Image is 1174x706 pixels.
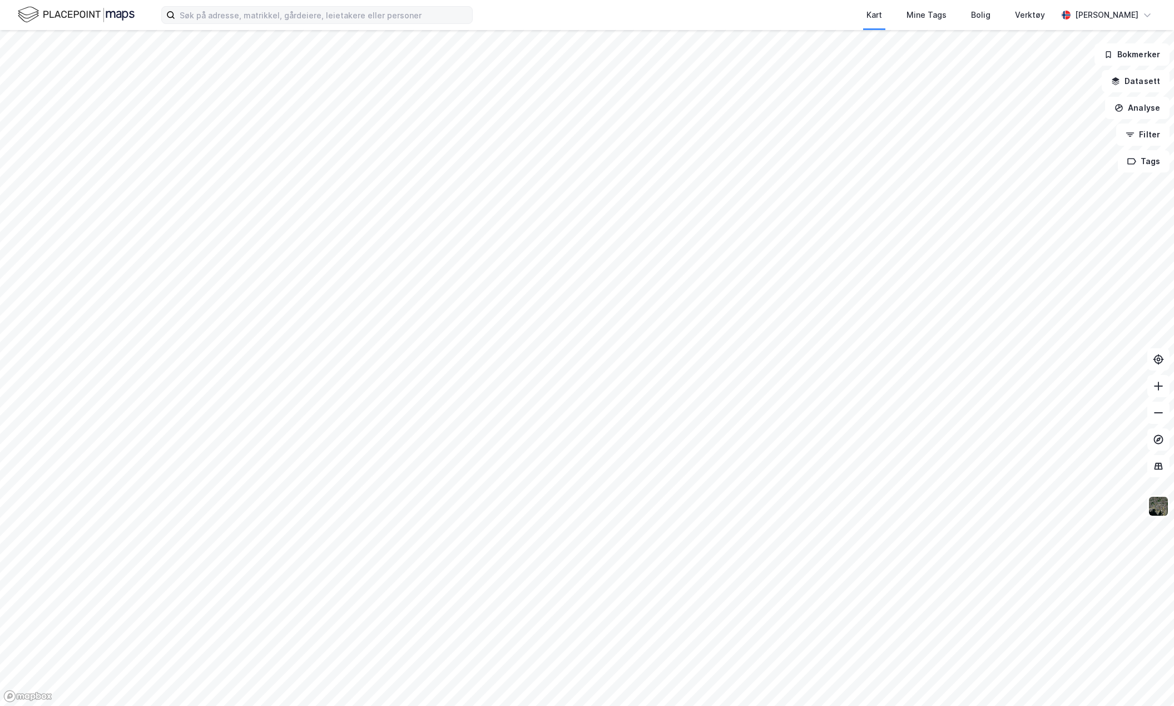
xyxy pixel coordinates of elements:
input: Søk på adresse, matrikkel, gårdeiere, leietakere eller personer [175,7,472,23]
div: [PERSON_NAME] [1075,8,1138,22]
div: Bolig [971,8,990,22]
div: Verktøy [1015,8,1045,22]
iframe: Chat Widget [1118,653,1174,706]
div: Mine Tags [906,8,947,22]
img: logo.f888ab2527a4732fd821a326f86c7f29.svg [18,5,135,24]
div: Kart [866,8,882,22]
div: Kontrollprogram for chat [1118,653,1174,706]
